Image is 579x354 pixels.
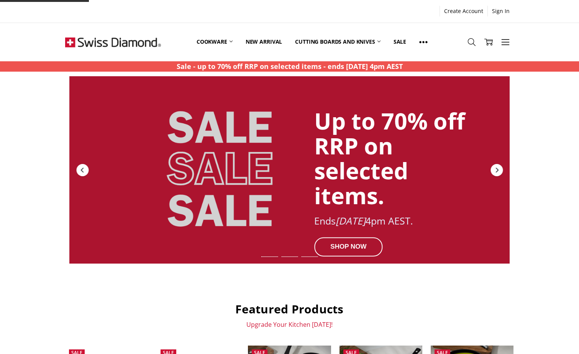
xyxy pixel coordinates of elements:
[65,302,513,316] h2: Featured Products
[69,76,510,264] a: Redirect to https://swissdiamond.com.au/cookware/shop-by-collection/premium-steel-dlx/
[289,25,387,59] a: Cutting boards and knives
[314,237,383,256] div: SHOP NOW
[314,109,469,208] div: Up to 70% off RRP on selected items.
[239,25,289,59] a: New arrival
[65,23,161,61] img: Free Shipping On Every Order
[314,216,469,226] div: Ends 4pm AEST.
[177,62,403,71] strong: Sale - up to 70% off RRP on selected items - ends [DATE] 4pm AEST
[75,163,89,177] div: Previous
[490,163,504,177] div: Next
[279,252,299,262] div: Slide 2 of 7
[387,25,413,59] a: Sale
[488,6,514,16] a: Sign In
[65,321,513,328] p: Upgrade Your Kitchen [DATE]!
[299,252,319,262] div: Slide 3 of 7
[440,6,487,16] a: Create Account
[190,25,239,59] a: Cookware
[336,214,366,227] em: [DATE]
[413,25,434,59] a: Show All
[259,252,279,262] div: Slide 1 of 7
